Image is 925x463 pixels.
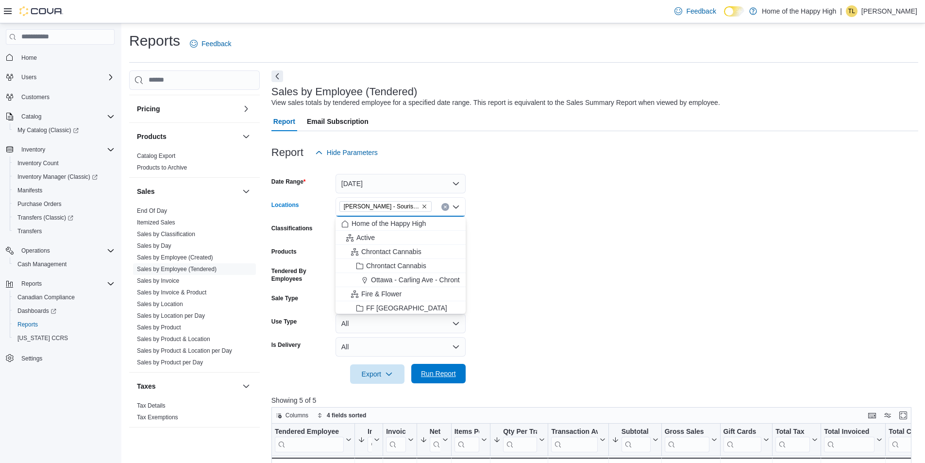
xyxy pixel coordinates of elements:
[17,334,68,342] span: [US_STATE] CCRS
[10,291,118,304] button: Canadian Compliance
[366,261,426,271] span: Chrontact Cannabis
[137,152,175,160] span: Catalog Export
[271,201,299,209] label: Locations
[10,331,118,345] button: [US_STATE] CCRS
[2,70,118,84] button: Users
[14,258,115,270] span: Cash Management
[2,90,118,104] button: Customers
[137,347,232,354] a: Sales by Product & Location per Day
[824,427,875,452] div: Total Invoiced
[271,178,306,186] label: Date Range
[271,86,418,98] h3: Sales by Employee (Tendered)
[2,244,118,257] button: Operations
[14,332,72,344] a: [US_STATE] CCRS
[271,341,301,349] label: Is Delivery
[14,198,66,210] a: Purchase Orders
[17,111,45,122] button: Catalog
[129,205,260,372] div: Sales
[621,427,650,452] div: Subtotal
[429,427,440,436] div: Net Sold
[14,332,115,344] span: Washington CCRS
[137,132,238,141] button: Products
[275,427,352,452] button: Tendered Employee
[21,280,42,288] span: Reports
[202,39,231,49] span: Feedback
[14,171,115,183] span: Inventory Manager (Classic)
[21,247,50,255] span: Operations
[17,245,115,257] span: Operations
[551,427,597,452] div: Transaction Average
[14,124,115,136] span: My Catalog (Classic)
[361,289,402,299] span: Fire & Flower
[356,364,399,384] span: Export
[336,314,466,333] button: All
[14,319,115,330] span: Reports
[866,410,878,421] button: Keyboard shortcuts
[336,174,466,193] button: [DATE]
[17,173,98,181] span: Inventory Manager (Classic)
[17,353,46,364] a: Settings
[664,427,709,452] div: Gross Sales
[137,254,213,261] a: Sales by Employee (Created)
[336,301,466,315] button: FF [GEOGRAPHIC_DATA]
[386,427,413,452] button: Invoices Ref
[14,198,115,210] span: Purchase Orders
[368,427,372,452] div: Invoices Sold
[137,207,167,214] a: End Of Day
[664,427,717,452] button: Gross Sales
[137,242,171,249] a: Sales by Day
[493,427,545,452] button: Qty Per Transaction
[307,112,369,131] span: Email Subscription
[137,277,179,284] a: Sales by Invoice
[611,427,658,452] button: Subtotal
[17,71,40,83] button: Users
[441,203,449,211] button: Clear input
[137,242,171,250] span: Sales by Day
[137,104,238,114] button: Pricing
[137,187,238,196] button: Sales
[454,427,487,452] button: Items Per Transaction
[17,352,115,364] span: Settings
[421,204,427,209] button: Remove Estevan - Souris Avenue - Fire & Flower from selection in this group
[137,312,205,320] span: Sales by Location per Day
[240,131,252,142] button: Products
[17,200,62,208] span: Purchase Orders
[824,427,875,436] div: Total Invoiced
[824,427,882,452] button: Total Invoiced
[2,51,118,65] button: Home
[129,31,180,51] h1: Reports
[137,402,166,409] a: Tax Details
[14,157,63,169] a: Inventory Count
[429,427,440,452] div: Net Sold
[14,124,83,136] a: My Catalog (Classic)
[311,143,382,162] button: Hide Parameters
[17,245,54,257] button: Operations
[137,207,167,215] span: End Of Day
[21,113,41,120] span: Catalog
[10,211,118,224] a: Transfers (Classic)
[420,427,448,452] button: Net Sold
[775,427,818,452] button: Total Tax
[137,289,206,296] a: Sales by Invoice & Product
[386,427,405,436] div: Invoices Ref
[356,233,375,242] span: Active
[411,364,466,383] button: Run Report
[19,6,63,16] img: Cova
[454,427,479,452] div: Items Per Transaction
[336,287,466,301] button: Fire & Flower
[371,275,499,285] span: Ottawa - Carling Ave - Chrontact Cannabis
[137,231,195,238] a: Sales by Classification
[137,413,178,421] span: Tax Exemptions
[368,427,372,436] div: Invoices Sold
[336,273,466,287] button: Ottawa - Carling Ave - Chrontact Cannabis
[17,91,53,103] a: Customers
[137,300,183,308] span: Sales by Location
[137,104,160,114] h3: Pricing
[17,321,38,328] span: Reports
[240,186,252,197] button: Sales
[21,355,42,362] span: Settings
[21,146,45,154] span: Inventory
[137,414,178,421] a: Tax Exemptions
